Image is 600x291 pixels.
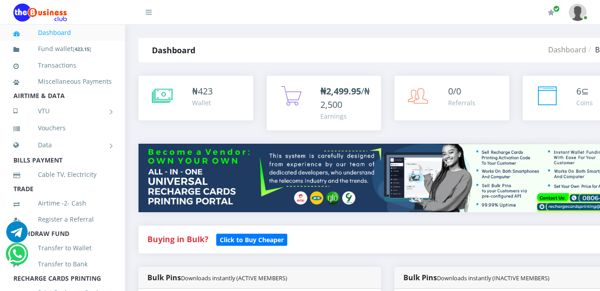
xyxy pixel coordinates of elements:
[448,98,475,107] div: Referrals
[320,111,373,121] div: Earnings
[448,85,461,97] span: 0/0
[192,98,213,107] div: Wallet
[576,98,593,107] div: Coins
[548,45,586,55] a: Dashboard
[403,273,550,282] strong: Bulk Pins
[138,76,253,120] a: ₦423 Wallet
[75,46,89,52] b: 423.15
[13,118,112,138] a: Vouchers
[576,85,581,97] span: 6
[198,85,213,97] span: 423
[13,209,112,230] a: Register a Referral
[13,22,112,43] a: Dashboard
[181,274,287,282] small: Downloads instantly (ACTIVE MEMBERS)
[8,250,26,265] a: Chat for support
[394,76,509,120] a: 0/0 Referrals
[320,85,370,111] span: /₦2,500
[13,164,112,185] a: Cable TV, Electricity
[13,254,112,274] a: Transfer to Bank
[13,55,112,76] a: Transactions
[576,85,593,98] div: ⊆
[13,39,112,60] a: Fund wallet[423.15]
[13,238,112,258] a: Transfer to Wallet
[267,76,382,130] a: ₦2,499.95/₦2,500 Earnings
[216,234,287,244] a: Click to Buy Cheaper
[320,85,361,97] b: ₦2,499.95
[147,234,208,244] strong: Buying in Bulk?
[569,4,587,21] img: User
[13,71,112,92] a: Miscellaneous Payments
[13,134,112,156] a: Data
[147,273,287,282] strong: Bulk Pins
[13,193,112,214] a: Airtime -2- Cash
[553,5,560,12] span: Renew/Upgrade Subscription
[13,100,112,122] a: VTU
[548,9,554,16] i: Renew/Upgrade Subscription
[73,46,91,52] small: [ ]
[152,45,195,56] strong: Dashboard
[437,274,550,282] small: Downloads instantly (INACTIVE MEMBERS)
[192,85,213,98] div: ₦
[13,4,67,21] img: Logo
[220,235,284,244] b: Click to Buy Cheaper
[6,228,28,243] a: Chat for support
